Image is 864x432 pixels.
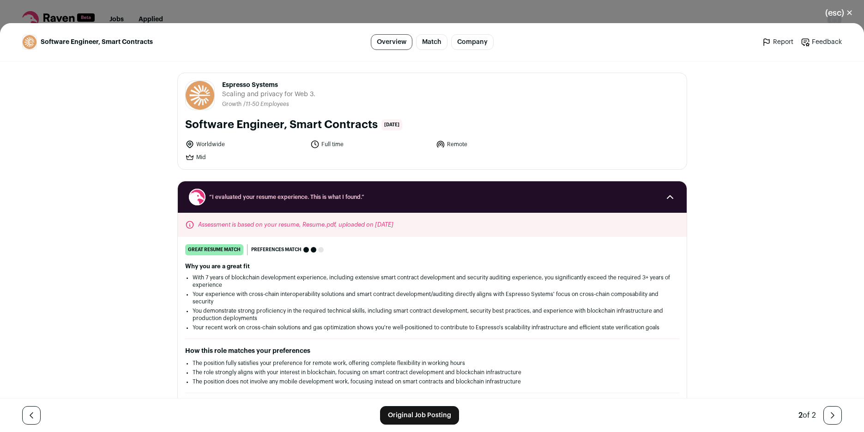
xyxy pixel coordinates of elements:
[186,81,214,110] img: 5ed7d62edd69cb634d2ab94b792442de9a34c5eab272f5782e9170abc6ffe2ff.png
[185,263,679,270] h2: Why you are a great fit
[222,80,315,90] span: Espresso Systems
[209,193,655,201] span: “I evaluated your resume experience. This is what I found.”
[801,37,842,47] a: Feedback
[185,346,679,356] h2: How this role matches your preferences
[41,37,153,47] span: Software Engineer, Smart Contracts
[193,369,672,376] li: The role strongly aligns with your interest in blockchain, focusing on smart contract development...
[185,153,305,162] li: Mid
[193,359,672,367] li: The position fully satisfies your preference for remote work, offering complete flexibility in wo...
[185,140,305,149] li: Worldwide
[762,37,793,47] a: Report
[798,412,803,419] span: 2
[798,410,816,421] div: of 2
[193,274,672,289] li: With 7 years of blockchain development experience, including extensive smart contract development...
[178,213,687,237] div: Assessment is based on your resume, Resume.pdf, uploaded on [DATE]
[222,90,315,99] span: Scaling and privacy for Web 3.
[193,307,672,322] li: You demonstrate strong proficiency in the required technical skills, including smart contract dev...
[451,34,494,50] a: Company
[246,101,289,107] span: 11-50 Employees
[814,3,864,23] button: Close modal
[193,378,672,385] li: The position does not involve any mobile development work, focusing instead on smart contracts an...
[185,117,378,132] h1: Software Engineer, Smart Contracts
[23,35,36,49] img: 5ed7d62edd69cb634d2ab94b792442de9a34c5eab272f5782e9170abc6ffe2ff.png
[251,245,302,254] span: Preferences match
[185,244,243,255] div: great resume match
[436,140,556,149] li: Remote
[310,140,430,149] li: Full time
[381,119,402,130] span: [DATE]
[416,34,447,50] a: Match
[193,324,672,331] li: Your recent work on cross-chain solutions and gas optimization shows you're well-positioned to co...
[222,101,243,108] li: Growth
[193,290,672,305] li: Your experience with cross-chain interoperability solutions and smart contract development/auditi...
[243,101,289,108] li: /
[380,406,459,425] a: Original Job Posting
[371,34,412,50] a: Overview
